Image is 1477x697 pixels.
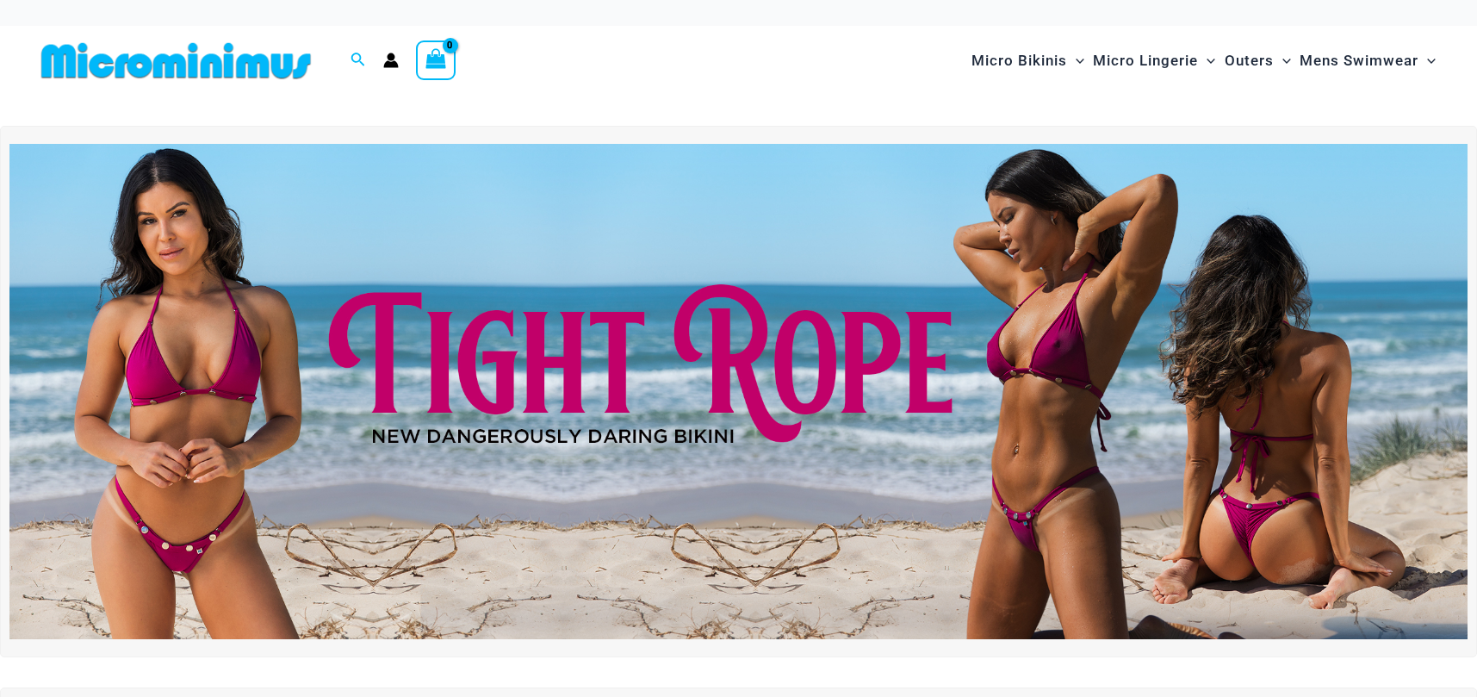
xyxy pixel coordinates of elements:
img: MM SHOP LOGO FLAT [34,41,318,80]
img: Tight Rope Pink Bikini [9,144,1468,639]
a: Search icon link [351,50,366,72]
a: View Shopping Cart, empty [416,40,456,80]
a: OutersMenu ToggleMenu Toggle [1220,34,1295,87]
a: Account icon link [383,53,399,68]
a: Mens SwimwearMenu ToggleMenu Toggle [1295,34,1440,87]
span: Micro Bikinis [971,39,1067,83]
span: Micro Lingerie [1093,39,1198,83]
span: Mens Swimwear [1300,39,1418,83]
span: Menu Toggle [1418,39,1436,83]
span: Menu Toggle [1274,39,1291,83]
nav: Site Navigation [965,32,1443,90]
a: Micro BikinisMenu ToggleMenu Toggle [967,34,1089,87]
span: Menu Toggle [1067,39,1084,83]
span: Menu Toggle [1198,39,1215,83]
a: Micro LingerieMenu ToggleMenu Toggle [1089,34,1219,87]
span: Outers [1225,39,1274,83]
